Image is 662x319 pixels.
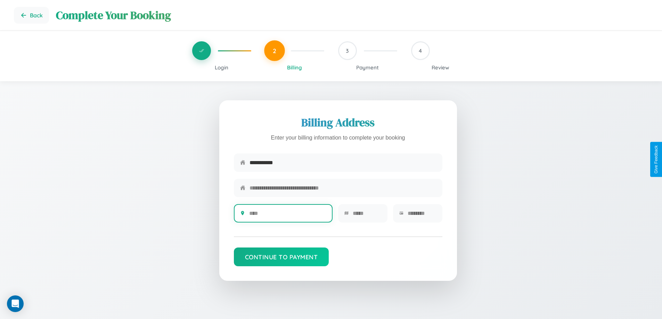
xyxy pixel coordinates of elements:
span: Billing [287,64,302,71]
div: Give Feedback [654,145,659,174]
button: Continue to Payment [234,247,329,266]
h1: Complete Your Booking [56,8,648,23]
span: 2 [273,47,276,54]
h2: Billing Address [234,115,442,130]
span: Payment [356,64,379,71]
span: Login [215,64,228,71]
span: 4 [419,47,422,54]
span: 3 [346,47,349,54]
span: Review [432,64,449,71]
div: Open Intercom Messenger [7,295,24,312]
p: Enter your billing information to complete your booking [234,133,442,143]
button: Go back [14,7,49,24]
